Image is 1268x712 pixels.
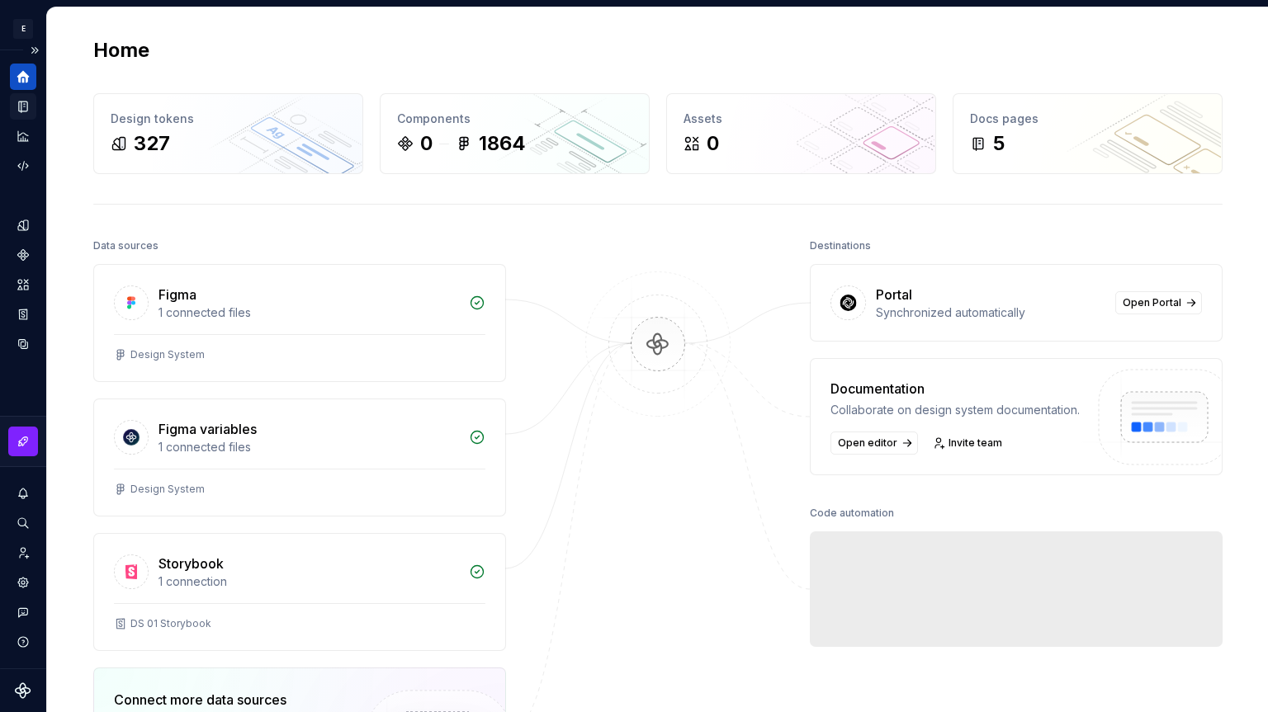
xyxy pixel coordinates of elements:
[666,93,936,174] a: Assets0
[93,533,506,651] a: Storybook1 connectionDS 01 Storybook
[397,111,632,127] div: Components
[10,540,36,566] a: Invite team
[479,130,526,157] div: 1864
[10,569,36,596] a: Settings
[10,93,36,120] a: Documentation
[93,234,158,257] div: Data sources
[158,419,257,439] div: Figma variables
[953,93,1223,174] a: Docs pages5
[158,285,196,304] div: Figma
[10,153,36,179] a: Code automation
[810,234,871,257] div: Destinations
[15,682,31,699] svg: Supernova Logo
[10,212,36,238] a: Design tokens
[707,130,719,157] div: 0
[10,271,36,298] a: Assets
[10,599,36,625] button: Contact support
[130,617,211,630] div: DS 01 Storybook
[23,39,46,62] button: Collapse sidebar
[1123,296,1181,309] span: Open Portal
[93,264,506,382] a: Figma1 connected filesDesign System
[380,93,650,174] a: Components01864
[130,348,205,361] div: Design System
[158,554,224,573] div: Storybook
[10,510,36,536] button: Search ⌘K
[93,398,506,516] a: Figma variables1 connected filesDesign System
[13,19,33,39] div: E
[1115,291,1202,314] a: Open Portal
[830,431,918,455] a: Open editor
[684,111,919,127] div: Assets
[130,483,205,496] div: Design System
[10,480,36,507] button: Notifications
[420,130,433,157] div: 0
[10,331,36,357] a: Data sources
[10,123,36,149] a: Analytics
[93,37,149,64] h2: Home
[3,11,43,46] button: E
[10,64,36,90] a: Home
[114,690,337,710] div: Connect more data sources
[876,285,912,304] div: Portal
[830,379,1080,398] div: Documentation
[134,130,170,157] div: 327
[111,111,346,127] div: Design tokens
[10,242,36,268] a: Components
[158,439,459,455] div: 1 connected files
[838,436,897,450] span: Open editor
[93,93,363,174] a: Design tokens327
[158,304,459,321] div: 1 connected files
[949,436,1002,450] span: Invite team
[10,301,36,328] a: Storybook stories
[970,111,1205,127] div: Docs pages
[810,502,894,525] div: Code automation
[876,304,1105,321] div: Synchronized automatically
[830,402,1080,418] div: Collaborate on design system documentation.
[928,431,1010,455] a: Invite team
[158,573,459,590] div: 1 connection
[993,130,1005,157] div: 5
